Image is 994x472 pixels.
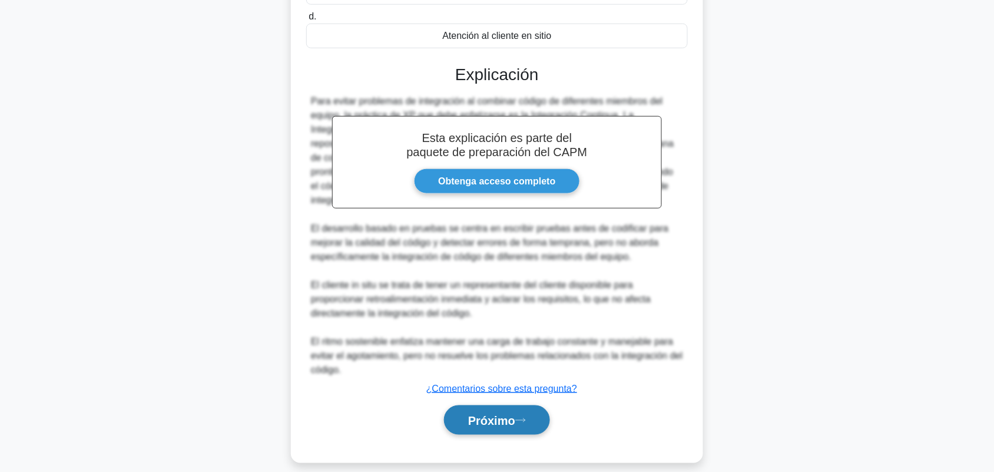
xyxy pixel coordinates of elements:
font: Explicación [455,65,539,84]
font: El ritmo sostenible enfatiza mantener una carga de trabajo constante y manejable para evitar el a... [311,336,682,375]
font: Próximo [468,414,515,427]
font: Para evitar problemas de integración al combinar código de diferentes miembros del equipo, la prá... [311,96,674,205]
a: ¿Comentarios sobre esta pregunta? [426,384,577,394]
font: Atención al cliente en sitio [443,31,552,41]
button: Próximo [444,405,550,435]
font: El desarrollo basado en pruebas se centra en escribir pruebas antes de codificar para mejorar la ... [311,223,668,262]
font: El cliente in situ se trata de tener un representante del cliente disponible para proporcionar re... [311,280,651,318]
a: Obtenga acceso completo [414,169,579,194]
font: d. [309,11,316,21]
